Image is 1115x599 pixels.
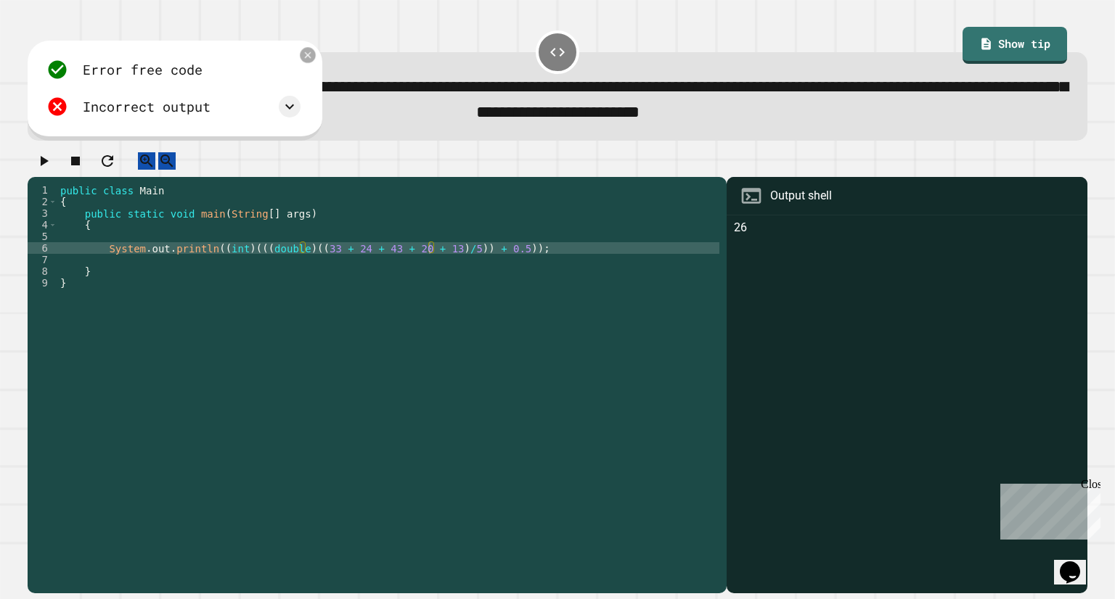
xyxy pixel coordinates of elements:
span: Toggle code folding, rows 2 through 9 [49,196,57,207]
a: Show tip [963,27,1067,65]
div: Incorrect output [83,97,211,117]
span: Toggle code folding, rows 4 through 8 [49,219,57,231]
div: 6 [28,242,57,254]
div: 26 [734,219,1079,593]
iframe: chat widget [994,478,1100,540]
div: 8 [28,265,57,277]
iframe: chat widget [1054,541,1100,584]
div: 1 [28,184,57,196]
div: Output shell [770,187,832,205]
div: 4 [28,219,57,231]
div: 5 [28,231,57,242]
div: Error free code [83,60,203,80]
div: 9 [28,277,57,289]
div: 2 [28,196,57,207]
div: 3 [28,207,57,219]
div: Chat with us now!Close [6,6,100,92]
div: 7 [28,254,57,265]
